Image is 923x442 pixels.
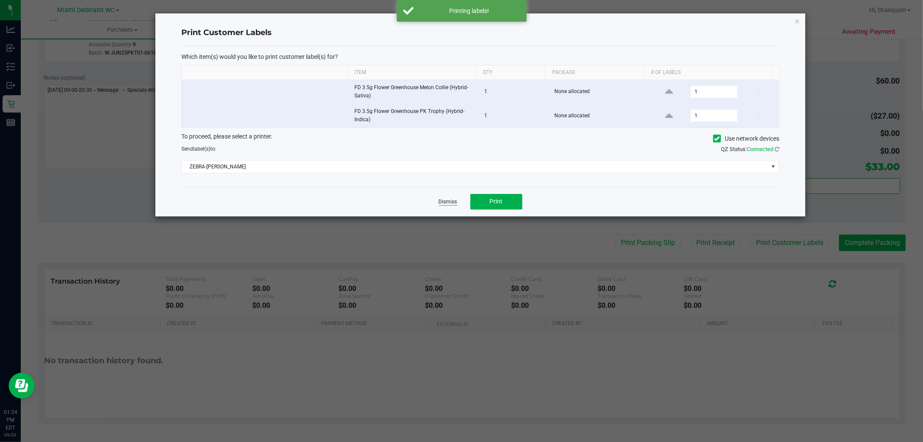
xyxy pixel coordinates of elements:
[549,104,649,127] td: None allocated
[545,65,643,80] th: Package
[439,198,457,206] a: Dismiss
[181,146,216,152] span: Send to:
[479,80,549,104] td: 1
[349,80,479,104] td: FD 3.5g Flower Greenhouse Melon Collie (Hybrid-Sativa)
[747,146,773,152] span: Connected
[181,27,779,39] h4: Print Customer Labels
[476,65,545,80] th: Qty
[643,65,772,80] th: # of labels
[349,104,479,127] td: FD 3.5g Flower Greenhouse PK Trophy (Hybrid-Indica)
[418,6,520,15] div: Printing labels!
[721,146,779,152] span: QZ Status:
[193,146,210,152] span: label(s)
[713,134,779,143] label: Use network devices
[347,65,476,80] th: Item
[549,80,649,104] td: None allocated
[490,198,503,205] span: Print
[479,104,549,127] td: 1
[175,132,786,145] div: To proceed, please select a printer.
[181,53,779,61] p: Which item(s) would you like to print customer label(s) for?
[182,161,768,173] span: ZEBRA-[PERSON_NAME]
[9,373,35,399] iframe: Resource center
[470,194,522,210] button: Print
